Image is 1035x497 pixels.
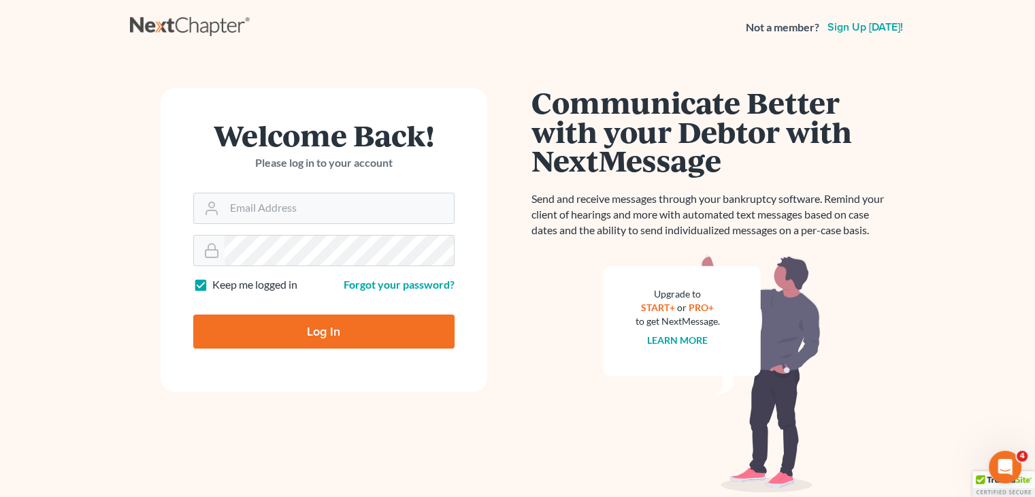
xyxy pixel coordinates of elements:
p: Please log in to your account [193,155,455,171]
img: nextmessage_bg-59042aed3d76b12b5cd301f8e5b87938c9018125f34e5fa2b7a6b67550977c72.svg [603,255,821,493]
a: Sign up [DATE]! [825,22,906,33]
p: Send and receive messages through your bankruptcy software. Remind your client of hearings and mo... [531,191,892,238]
h1: Communicate Better with your Debtor with NextMessage [531,88,892,175]
strong: Not a member? [746,20,819,35]
h1: Welcome Back! [193,121,455,150]
div: Upgrade to [636,287,720,301]
a: Learn more [647,334,708,346]
span: or [677,302,687,313]
div: TrustedSite Certified [972,471,1035,497]
span: 4 [1017,451,1028,462]
input: Email Address [225,193,454,223]
a: Forgot your password? [344,278,455,291]
a: PRO+ [689,302,714,313]
iframe: Intercom live chat [989,451,1021,483]
input: Log In [193,315,455,349]
label: Keep me logged in [212,277,297,293]
a: START+ [641,302,675,313]
div: to get NextMessage. [636,315,720,328]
